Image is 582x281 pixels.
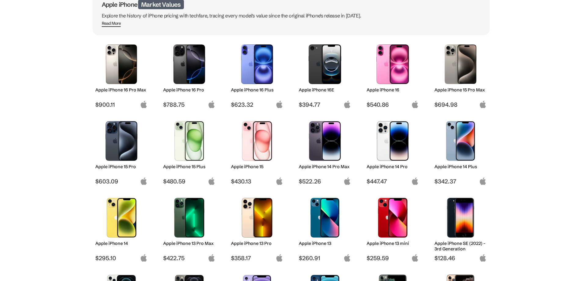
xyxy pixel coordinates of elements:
[231,254,283,262] span: $358.17
[432,118,490,185] a: iPhone 14 Plus Apple iPhone 14 Plus $342.37 apple-logo
[140,254,148,262] img: apple-logo
[160,195,218,262] a: iPhone 13 Pro Max Apple iPhone 13 Pro Max $422.75 apple-logo
[479,254,487,262] img: apple-logo
[439,121,482,161] img: iPhone 14 Plus
[163,254,215,262] span: $422.75
[296,118,354,185] a: iPhone 14 Pro Max Apple iPhone 14 Pro Max $522.26 apple-logo
[296,195,354,262] a: iPhone 13 Apple iPhone 13 $260.91 apple-logo
[439,198,482,238] img: iPhone SE 3rd Gen
[296,41,354,108] a: iPhone 16E Apple iPhone 16E $394.77 apple-logo
[163,87,215,93] h2: Apple iPhone 16 Pro
[236,44,279,84] img: iPhone 16 Plus
[208,177,215,185] img: apple-logo
[367,164,419,169] h2: Apple iPhone 14 Pro
[231,164,283,169] h2: Apple iPhone 15
[434,101,487,108] span: $694.98
[343,254,351,262] img: apple-logo
[231,87,283,93] h2: Apple iPhone 16 Plus
[439,44,482,84] img: iPhone 15 Pro Max
[411,177,419,185] img: apple-logo
[299,87,351,93] h2: Apple iPhone 16E
[236,198,279,238] img: iPhone 13 Pro
[228,118,286,185] a: iPhone 15 Apple iPhone 15 $430.13 apple-logo
[95,87,148,93] h2: Apple iPhone 16 Pro Max
[299,178,351,185] span: $522.26
[432,41,490,108] a: iPhone 15 Pro Max Apple iPhone 15 Pro Max $694.98 apple-logo
[208,254,215,262] img: apple-logo
[100,121,143,161] img: iPhone 15 Pro
[236,121,279,161] img: iPhone 15
[432,195,490,262] a: iPhone SE 3rd Gen Apple iPhone SE (2022) - 3rd Generation $128.46 apple-logo
[299,164,351,169] h2: Apple iPhone 14 Pro Max
[303,198,346,238] img: iPhone 13
[411,254,419,262] img: apple-logo
[93,41,151,108] a: iPhone 16 Pro Max Apple iPhone 16 Pro Max $900.11 apple-logo
[343,177,351,185] img: apple-logo
[411,101,419,108] img: apple-logo
[303,44,346,84] img: iPhone 16E
[168,121,211,161] img: iPhone 15 Plus
[231,241,283,246] h2: Apple iPhone 13 Pro
[276,177,283,185] img: apple-logo
[367,87,419,93] h2: Apple iPhone 16
[367,101,419,108] span: $540.86
[299,254,351,262] span: $260.91
[434,241,487,252] h2: Apple iPhone SE (2022) - 3rd Generation
[364,118,422,185] a: iPhone 14 Pro Apple iPhone 14 Pro $447.47 apple-logo
[163,178,215,185] span: $480.59
[371,198,414,238] img: iPhone 13 mini
[364,195,422,262] a: iPhone 13 mini Apple iPhone 13 mini $259.59 apple-logo
[299,101,351,108] span: $394.77
[367,254,419,262] span: $259.59
[479,177,487,185] img: apple-logo
[367,241,419,246] h2: Apple iPhone 13 mini
[303,121,346,161] img: iPhone 14 Pro Max
[102,21,121,26] div: Read More
[168,198,211,238] img: iPhone 13 Pro Max
[100,44,143,84] img: iPhone 16 Pro Max
[95,164,148,169] h2: Apple iPhone 15 Pro
[208,101,215,108] img: apple-logo
[93,118,151,185] a: iPhone 15 Pro Apple iPhone 15 Pro $603.09 apple-logo
[160,118,218,185] a: iPhone 15 Plus Apple iPhone 15 Plus $480.59 apple-logo
[140,101,148,108] img: apple-logo
[434,164,487,169] h2: Apple iPhone 14 Plus
[102,21,121,27] span: Read More
[163,164,215,169] h2: Apple iPhone 15 Plus
[434,178,487,185] span: $342.37
[343,101,351,108] img: apple-logo
[100,198,143,238] img: iPhone 14
[95,241,148,246] h2: Apple iPhone 14
[93,195,151,262] a: iPhone 14 Apple iPhone 14 $295.10 apple-logo
[95,101,148,108] span: $900.11
[231,101,283,108] span: $623.32
[102,1,481,8] h1: Apple iPhone
[231,178,283,185] span: $430.13
[168,44,211,84] img: iPhone 16 Pro
[434,87,487,93] h2: Apple iPhone 15 Pro Max
[228,41,286,108] a: iPhone 16 Plus Apple iPhone 16 Plus $623.32 apple-logo
[367,178,419,185] span: $447.47
[364,41,422,108] a: iPhone 16 Apple iPhone 16 $540.86 apple-logo
[276,254,283,262] img: apple-logo
[371,44,414,84] img: iPhone 16
[140,177,148,185] img: apple-logo
[163,241,215,246] h2: Apple iPhone 13 Pro Max
[299,241,351,246] h2: Apple iPhone 13
[371,121,414,161] img: iPhone 14 Pro
[160,41,218,108] a: iPhone 16 Pro Apple iPhone 16 Pro $788.75 apple-logo
[163,101,215,108] span: $788.75
[95,178,148,185] span: $603.09
[102,11,481,20] p: Explore the history of iPhone pricing with techfare, tracing every model's value since the origin...
[434,254,487,262] span: $128.46
[95,254,148,262] span: $295.10
[276,101,283,108] img: apple-logo
[479,101,487,108] img: apple-logo
[228,195,286,262] a: iPhone 13 Pro Apple iPhone 13 Pro $358.17 apple-logo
